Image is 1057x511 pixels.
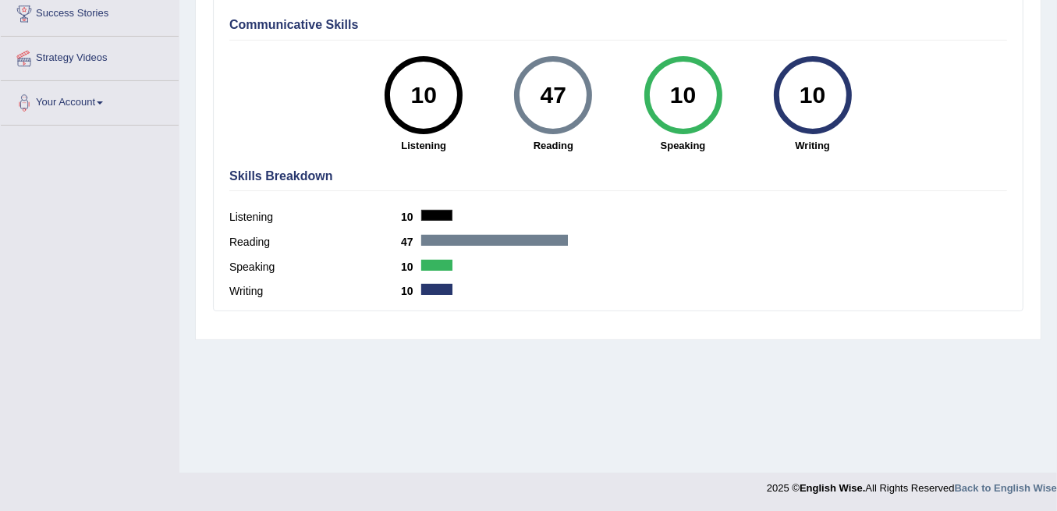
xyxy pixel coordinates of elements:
[401,261,421,273] b: 10
[229,283,401,300] label: Writing
[626,138,740,153] strong: Speaking
[800,482,865,494] strong: English Wise.
[229,209,401,225] label: Listening
[1,81,179,120] a: Your Account
[496,138,610,153] strong: Reading
[401,211,421,223] b: 10
[367,138,481,153] strong: Listening
[229,259,401,275] label: Speaking
[525,62,582,128] div: 47
[395,62,452,128] div: 10
[229,169,1007,183] h4: Skills Breakdown
[401,236,421,248] b: 47
[756,138,870,153] strong: Writing
[654,62,711,128] div: 10
[229,234,401,250] label: Reading
[767,473,1057,495] div: 2025 © All Rights Reserved
[401,285,421,297] b: 10
[229,18,1007,32] h4: Communicative Skills
[1,37,179,76] a: Strategy Videos
[784,62,841,128] div: 10
[955,482,1057,494] a: Back to English Wise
